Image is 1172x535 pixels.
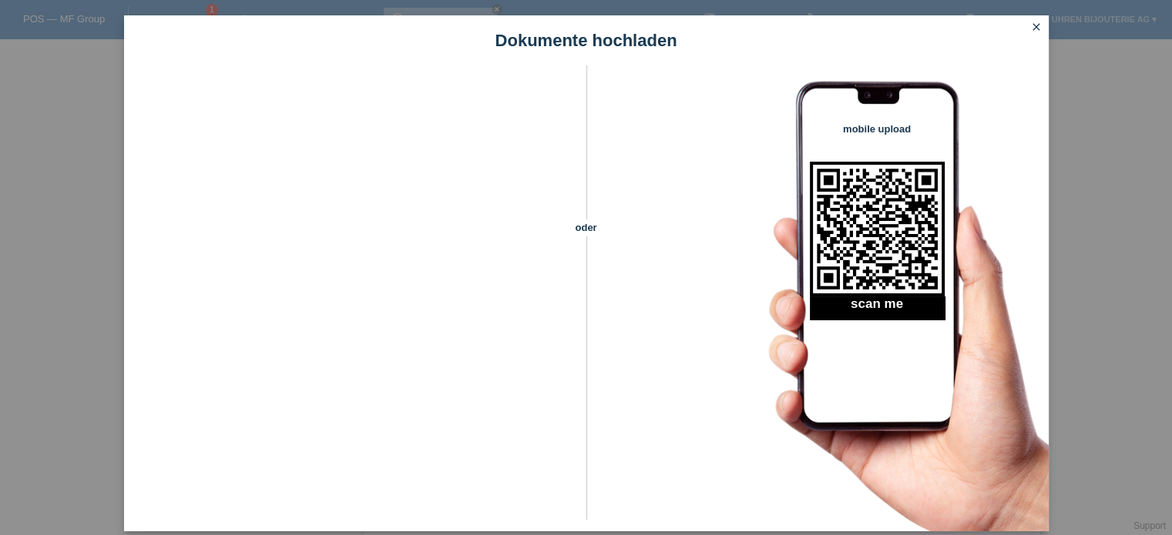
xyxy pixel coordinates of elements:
span: oder [559,219,613,236]
a: close [1026,19,1046,37]
h4: mobile upload [810,123,945,135]
iframe: Upload [147,104,559,489]
h1: Dokumente hochladen [124,31,1049,50]
i: close [1030,21,1043,33]
h2: scan me [810,296,945,319]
